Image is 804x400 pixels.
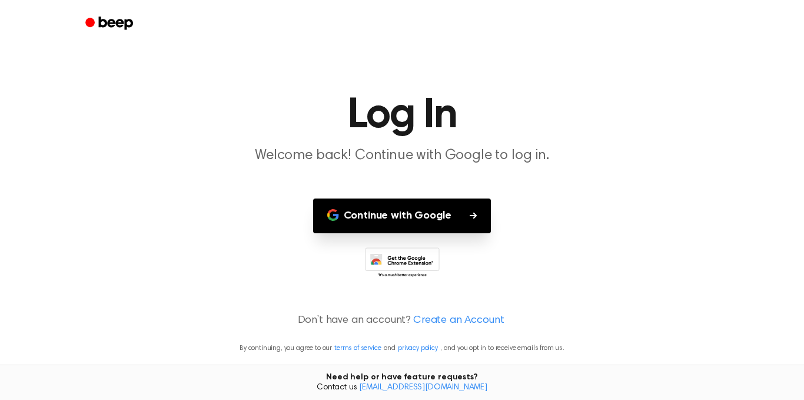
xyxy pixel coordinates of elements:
[413,313,504,329] a: Create an Account
[77,12,144,35] a: Beep
[14,313,790,329] p: Don’t have an account?
[398,345,438,352] a: privacy policy
[14,343,790,353] p: By continuing, you agree to our and , and you opt in to receive emails from us.
[359,384,487,392] a: [EMAIL_ADDRESS][DOMAIN_NAME]
[7,383,797,394] span: Contact us
[313,199,491,233] button: Continue with Google
[101,94,703,137] h1: Log In
[334,345,381,352] a: terms of service
[176,146,628,166] p: Welcome back! Continue with Google to log in.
